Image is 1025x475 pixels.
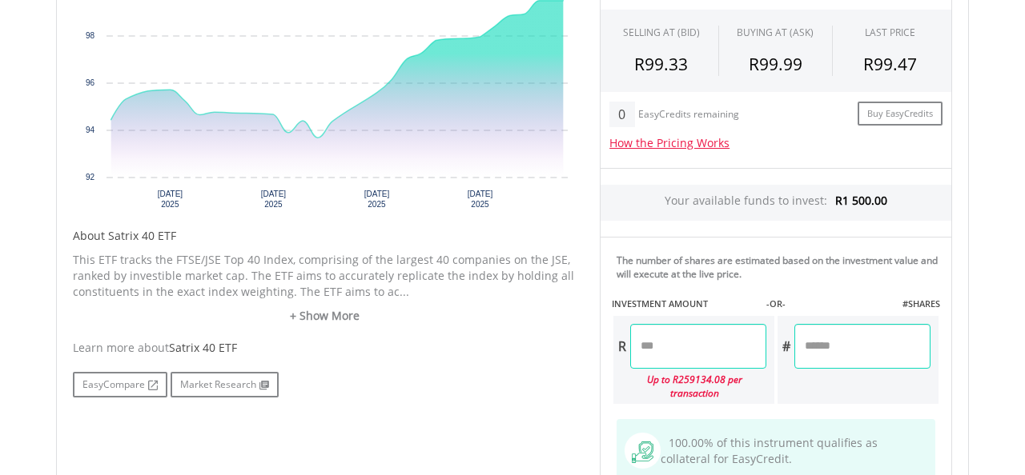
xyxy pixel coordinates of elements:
div: SELLING AT (BID) [623,26,700,39]
span: BUYING AT (ASK) [737,26,814,39]
div: Your available funds to invest: [601,185,951,221]
img: collateral-qualifying-green.svg [632,441,653,463]
a: + Show More [73,308,576,324]
text: [DATE] 2025 [158,190,183,209]
label: -OR- [766,297,786,310]
text: [DATE] 2025 [468,190,493,209]
label: #SHARES [902,297,940,310]
text: 94 [86,126,95,134]
text: 96 [86,78,95,87]
a: Buy EasyCredits [858,102,943,126]
span: R99.47 [863,53,917,75]
text: 98 [86,31,95,40]
div: Learn more about [73,340,576,356]
text: [DATE] 2025 [261,190,287,209]
p: This ETF tracks the FTSE/JSE Top 40 Index, comprising of the largest 40 companies on the JSE, ran... [73,252,576,300]
div: EasyCredits remaining [638,109,739,122]
span: R99.99 [749,53,802,75]
div: # [778,324,794,369]
h5: About Satrix 40 ETF [73,228,576,244]
div: LAST PRICE [865,26,915,39]
div: R [613,324,630,369]
a: How the Pricing Works [609,135,730,150]
span: R99.33 [634,53,688,75]
div: 0 [609,102,634,127]
text: [DATE] 2025 [364,190,390,209]
a: EasyCompare [73,372,167,397]
span: R1 500.00 [835,193,887,208]
span: Satrix 40 ETF [169,340,237,355]
text: 92 [86,173,95,182]
label: INVESTMENT AMOUNT [612,297,708,310]
div: The number of shares are estimated based on the investment value and will execute at the live price. [617,253,945,281]
a: Market Research [171,372,279,397]
div: Up to R259134.08 per transaction [613,369,766,404]
span: 100.00% of this instrument qualifies as collateral for EasyCredit. [661,435,878,466]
